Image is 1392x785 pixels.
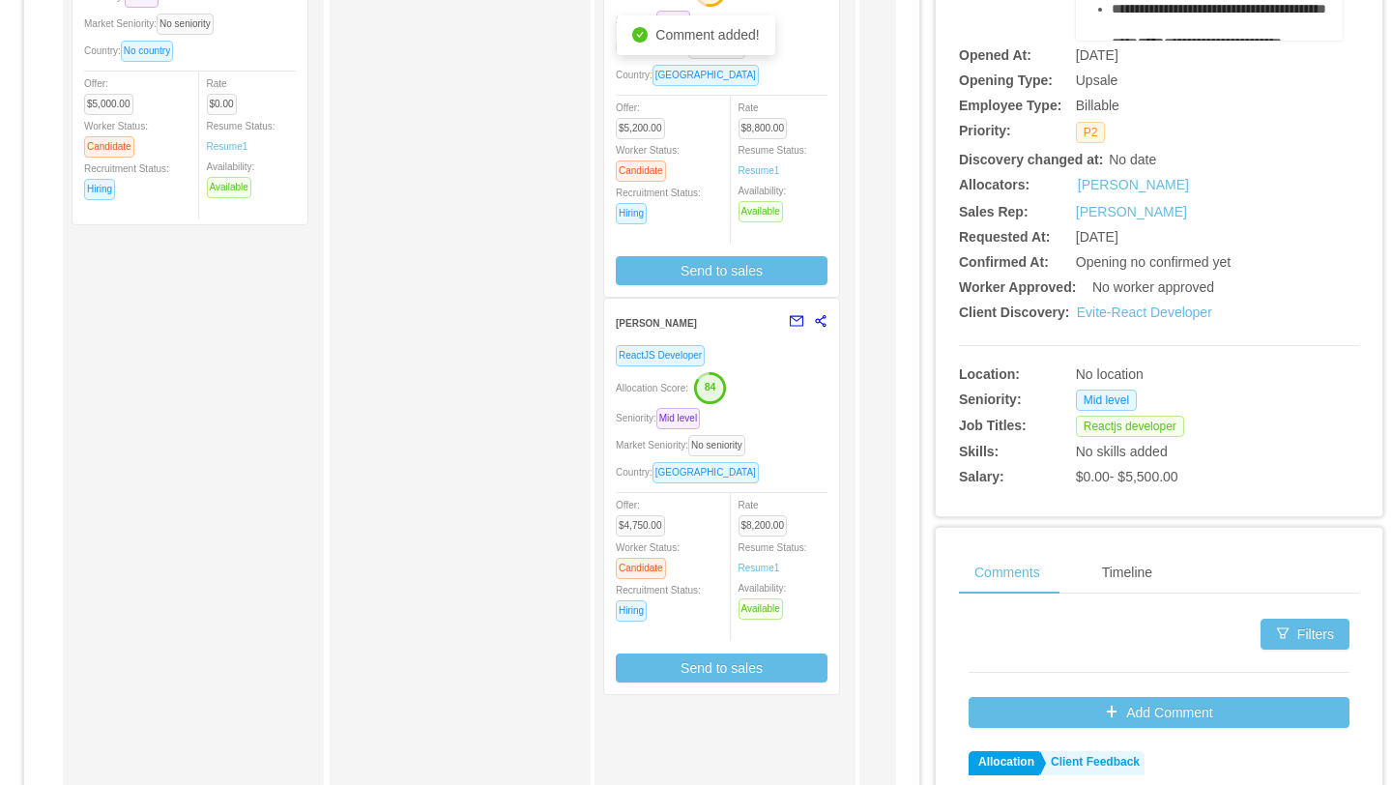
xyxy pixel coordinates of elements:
span: Worker Status: [616,542,680,573]
a: Client Feedback [1041,751,1145,775]
b: Skills: [959,444,999,459]
span: [DATE] [1076,229,1118,245]
b: Requested At: [959,229,1050,245]
span: Hiring [616,203,647,224]
span: Reactjs developer [1076,416,1184,437]
button: Send to sales [616,654,827,683]
i: icon: check-circle [632,27,648,43]
span: No country [121,41,173,62]
span: Comment added! [655,27,759,43]
span: Country: [616,70,767,80]
span: Seniority: [616,413,708,423]
span: Country: [616,467,767,478]
span: Resume Status: [739,145,807,176]
b: Priority: [959,123,1011,138]
span: Mid level [656,408,700,429]
span: No skills added [1076,444,1168,459]
span: $5,000.00 [84,94,133,115]
span: Offer: [84,78,141,109]
span: Available [207,177,251,198]
span: Availability: [739,583,791,614]
a: Resume1 [739,561,780,575]
span: Rate [739,102,796,133]
b: Discovery changed at: [959,152,1103,167]
button: Send to sales [616,256,827,285]
b: Allocators: [959,177,1029,192]
span: No seniority [157,14,214,35]
span: $5,200.00 [616,118,665,139]
span: $4,750.00 [616,515,665,537]
b: Salary: [959,469,1004,484]
div: No location [1076,364,1276,385]
span: [GEOGRAPHIC_DATA] [652,462,759,483]
span: Availability: [207,161,259,192]
span: No seniority [688,435,745,456]
span: Recruitment Status: [84,163,169,194]
b: Opening Type: [959,73,1053,88]
button: 84 [688,371,727,402]
b: Opened At: [959,47,1031,63]
span: ReactJS Developer [616,345,705,366]
span: Candidate [616,558,666,579]
b: Sales Rep: [959,204,1029,219]
a: Resume1 [739,163,780,178]
span: Allocation Score: [616,383,688,393]
div: Comments [959,551,1056,595]
span: Mid level [1076,390,1137,411]
span: Recruitment Status: [616,188,701,218]
span: Market Seniority: [84,18,221,29]
a: [PERSON_NAME] [1078,175,1189,195]
span: Market Seniority: [616,440,753,451]
span: Country: [84,45,181,56]
button: icon: plusAdd Comment [969,697,1349,728]
span: Recruitment Status: [616,585,701,616]
a: Resume1 [207,139,248,154]
text: 84 [705,381,716,392]
span: Seniority: [616,15,698,26]
span: share-alt [814,314,827,328]
div: Timeline [1087,551,1168,595]
span: Hiring [84,179,115,200]
span: No worker approved [1092,279,1214,295]
span: Available [739,598,783,620]
span: Candidate [84,136,134,158]
span: Worker Status: [616,145,680,176]
b: Location: [959,366,1020,382]
span: $8,800.00 [739,118,788,139]
span: Offer: [616,500,673,531]
span: Available [739,201,783,222]
span: [GEOGRAPHIC_DATA] [652,65,759,86]
span: Resume Status: [207,121,275,152]
b: Worker Approved: [959,279,1076,295]
span: Offer: [616,102,673,133]
strong: [PERSON_NAME] [616,318,697,329]
span: [DATE] [1076,47,1118,63]
span: Billable [1076,98,1119,113]
span: No date [1109,152,1156,167]
button: mail [779,306,804,337]
span: Resume Status: [739,542,807,573]
span: Market Seniority: [616,43,753,53]
a: [PERSON_NAME] [1076,204,1187,219]
span: Hiring [616,600,647,622]
span: $0.00 - $5,500.00 [1076,469,1178,484]
a: Evite-React Developer [1077,305,1212,320]
span: P2 [1076,122,1106,143]
button: icon: filterFilters [1261,619,1349,650]
span: Upsale [1076,73,1118,88]
span: Opening no confirmed yet [1076,254,1231,270]
span: Candidate [616,160,666,182]
a: Allocation [969,751,1039,775]
b: Client Discovery: [959,305,1069,320]
span: $0.00 [207,94,237,115]
b: Employee Type: [959,98,1061,113]
span: $8,200.00 [739,515,788,537]
b: Job Titles: [959,418,1027,433]
span: Rate [207,78,245,109]
span: Worker Status: [84,121,148,152]
span: Rate [739,500,796,531]
b: Confirmed At: [959,254,1049,270]
span: Availability: [739,186,791,217]
b: Seniority: [959,392,1022,407]
span: Senior [656,11,690,32]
